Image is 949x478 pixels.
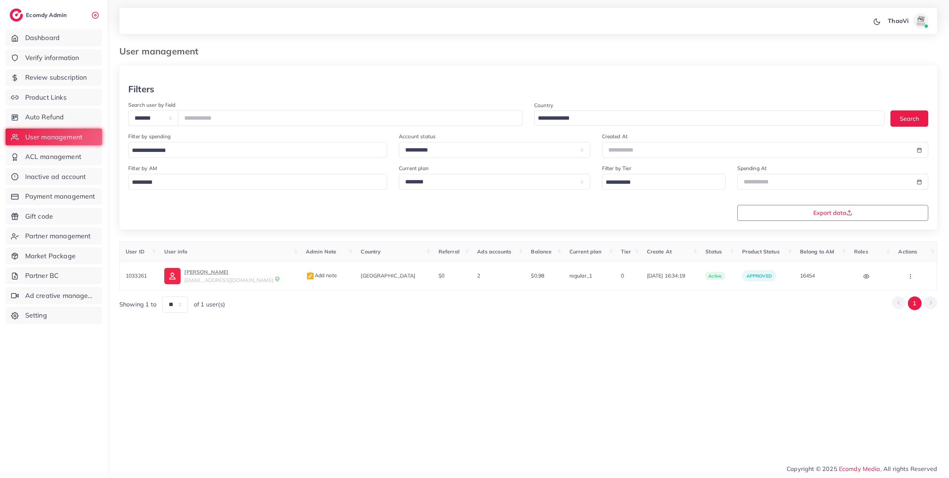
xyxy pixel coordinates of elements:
span: Actions [898,248,917,255]
a: Partner BC [6,267,102,284]
a: [PERSON_NAME][EMAIL_ADDRESS][DOMAIN_NAME] [164,268,294,284]
span: Partner BC [25,271,59,281]
input: Search for option [535,113,875,124]
button: Search [890,110,928,126]
label: Account status [399,133,436,140]
a: User management [6,129,102,146]
span: Admin Note [306,248,337,255]
span: Current plan [569,248,602,255]
label: Spending At [737,165,767,172]
div: Search for option [534,110,884,126]
span: approved [747,273,772,279]
span: [GEOGRAPHIC_DATA] [361,272,415,279]
a: Market Package [6,248,102,265]
a: Payment management [6,188,102,205]
h2: Ecomdy Admin [26,11,69,19]
label: Created At [602,133,628,140]
div: Search for option [128,174,387,190]
label: Country [534,102,553,109]
div: Search for option [602,174,725,190]
span: 0 [621,272,624,279]
a: ThaoViavatar [884,13,931,28]
img: 9CAL8B2pu8EFxCJHYAAAAldEVYdGRhdGU6Y3JlYXRlADIwMjItMTItMDlUMDQ6NTg6MzkrMDA6MDBXSlgLAAAAJXRFWHRkYXR... [275,276,280,282]
p: [PERSON_NAME] [184,268,273,276]
input: Search for option [129,177,377,188]
span: of 1 user(s) [194,300,225,309]
span: Ads accounts [477,248,511,255]
a: Ecomdy Media [839,465,880,472]
span: Balance [531,248,552,255]
label: Current plan [399,165,429,172]
a: Ad creative management [6,287,102,304]
span: ACL management [25,152,81,162]
span: Roles [854,248,868,255]
a: Auto Refund [6,109,102,126]
span: Showing 1 to [119,300,156,309]
span: Ad creative management [25,291,96,301]
span: regular_1 [569,272,592,279]
a: Setting [6,307,102,324]
span: Gift code [25,212,53,221]
span: Referral [439,248,460,255]
span: Auto Refund [25,112,64,122]
span: Export data [813,210,852,216]
span: Setting [25,311,47,320]
span: $0.98 [531,272,544,279]
img: logo [10,9,23,21]
h3: User management [119,46,204,57]
span: Market Package [25,251,76,261]
span: Create At [647,248,672,255]
label: Filter by AM [128,165,157,172]
span: Partner management [25,231,91,241]
p: ThaoVi [888,16,909,25]
span: [EMAIL_ADDRESS][DOMAIN_NAME] [184,277,273,283]
span: Tier [621,248,631,255]
span: active [705,272,725,280]
span: Belong to AM [800,248,834,255]
span: Product Links [25,93,67,102]
div: Search for option [128,142,387,158]
span: Status [705,248,722,255]
span: Payment management [25,192,95,201]
span: Country [361,248,381,255]
span: Inactive ad account [25,172,86,182]
ul: Pagination [892,296,937,310]
img: admin_note.cdd0b510.svg [306,272,315,281]
span: Product Status [742,248,780,255]
h3: Filters [128,84,154,94]
img: ic-user-info.36bf1079.svg [164,268,181,284]
span: , All rights Reserved [880,464,937,473]
a: Gift code [6,208,102,225]
span: Copyright © 2025 [787,464,937,473]
span: Verify information [25,53,79,63]
a: Dashboard [6,29,102,46]
span: Review subscription [25,73,87,82]
input: Search for option [603,177,716,188]
a: logoEcomdy Admin [10,9,69,21]
label: Filter by Tier [602,165,631,172]
button: Go to page 1 [908,296,922,310]
a: Review subscription [6,69,102,86]
label: Search user by field [128,101,175,109]
span: 2 [477,272,480,279]
span: Add note [306,272,337,279]
img: avatar [913,13,928,28]
span: 16454 [800,272,815,279]
a: Product Links [6,89,102,106]
a: Verify information [6,49,102,66]
span: User management [25,132,82,142]
a: Partner management [6,228,102,245]
span: [DATE] 16:34:19 [647,272,694,279]
span: $0 [439,272,444,279]
label: Filter by spending [128,133,171,140]
span: User ID [126,248,145,255]
span: Dashboard [25,33,60,43]
input: Search for option [129,145,377,156]
button: Export data [737,205,929,221]
a: ACL management [6,148,102,165]
span: 1033261 [126,272,147,279]
span: User info [164,248,187,255]
a: Inactive ad account [6,168,102,185]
